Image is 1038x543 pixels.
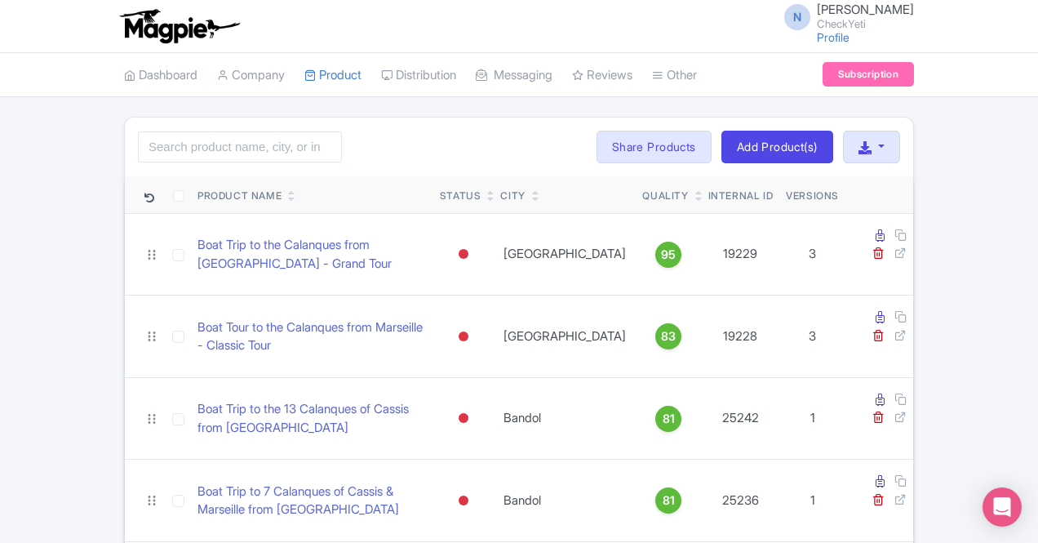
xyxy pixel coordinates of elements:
[197,318,427,355] a: Boat Tour to the Calanques from Marseille - Classic Tour
[197,236,427,273] a: Boat Trip to the Calanques from [GEOGRAPHIC_DATA] - Grand Tour
[702,213,780,296] td: 19229
[983,487,1022,527] div: Open Intercom Messenger
[817,19,914,29] small: CheckYeti
[455,407,472,430] div: Inactive
[702,296,780,378] td: 19228
[661,327,676,345] span: 83
[440,189,481,203] div: Status
[663,410,675,428] span: 81
[572,53,632,98] a: Reviews
[702,377,780,460] td: 25242
[304,53,362,98] a: Product
[116,8,242,44] img: logo-ab69f6fb50320c5b225c76a69d11143b.png
[642,189,688,203] div: Quality
[661,246,676,264] span: 95
[597,131,712,163] a: Share Products
[721,131,833,163] a: Add Product(s)
[455,325,472,349] div: Inactive
[817,30,849,44] a: Profile
[494,296,636,378] td: [GEOGRAPHIC_DATA]
[381,53,456,98] a: Distribution
[455,243,472,266] div: Inactive
[809,246,816,261] span: 3
[217,53,285,98] a: Company
[124,53,197,98] a: Dashboard
[817,2,914,17] span: [PERSON_NAME]
[702,460,780,542] td: 25236
[642,406,694,432] a: 81
[642,323,694,349] a: 83
[642,242,694,268] a: 95
[663,492,675,510] span: 81
[494,460,636,542] td: Bandol
[809,328,816,344] span: 3
[494,377,636,460] td: Bandol
[774,3,914,29] a: N [PERSON_NAME] CheckYeti
[652,53,697,98] a: Other
[784,4,810,30] span: N
[494,213,636,296] td: [GEOGRAPHIC_DATA]
[810,410,815,425] span: 1
[197,400,427,437] a: Boat Trip to the 13 Calanques of Cassis from [GEOGRAPHIC_DATA]
[455,489,472,513] div: Inactive
[810,492,815,508] span: 1
[197,189,282,203] div: Product Name
[823,62,914,87] a: Subscription
[500,189,525,203] div: City
[138,131,342,162] input: Search product name, city, or interal id
[702,176,780,214] th: Internal ID
[197,483,427,519] a: Boat Trip to 7 Calanques of Cassis & Marseille from [GEOGRAPHIC_DATA]
[642,487,694,514] a: 81
[779,176,845,214] th: Versions
[476,53,552,98] a: Messaging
